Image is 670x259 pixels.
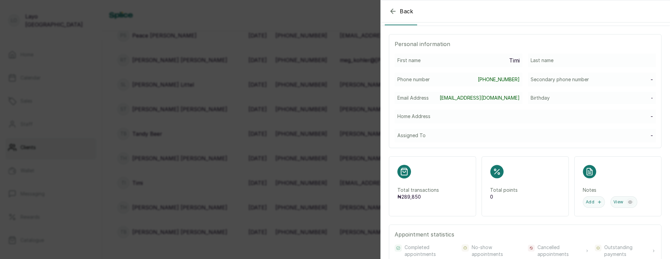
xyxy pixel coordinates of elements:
p: ₦ [397,193,468,200]
p: - [651,112,653,120]
span: Back [400,7,413,15]
p: Total points [490,187,560,193]
p: Birthday [531,95,550,101]
span: Cancelled appointments [537,244,582,258]
p: - [651,75,653,84]
p: Email Address [397,95,429,101]
p: Secondary phone number [531,76,589,83]
p: Phone number [397,76,430,83]
p: Last name [531,57,553,64]
p: Total transactions [397,187,468,193]
p: Personal information [395,40,656,48]
a: [EMAIL_ADDRESS][DOMAIN_NAME] [440,95,520,101]
span: 289,850 [401,194,421,200]
p: First name [397,57,421,64]
button: Add [583,196,605,208]
span: 0 [490,194,493,200]
p: - [651,131,653,140]
button: View [610,196,637,208]
p: Appointment statistics [395,230,656,239]
p: Assigned To [397,132,426,139]
p: Notes [583,187,653,193]
a: [PHONE_NUMBER] [478,76,520,83]
button: Back [389,7,413,15]
p: - [651,95,653,101]
p: No-show appointments [472,244,522,258]
p: Timi [509,56,520,64]
span: Outstanding payments [604,244,649,258]
p: Home Address [397,113,430,120]
p: Completed appointments [405,244,456,258]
